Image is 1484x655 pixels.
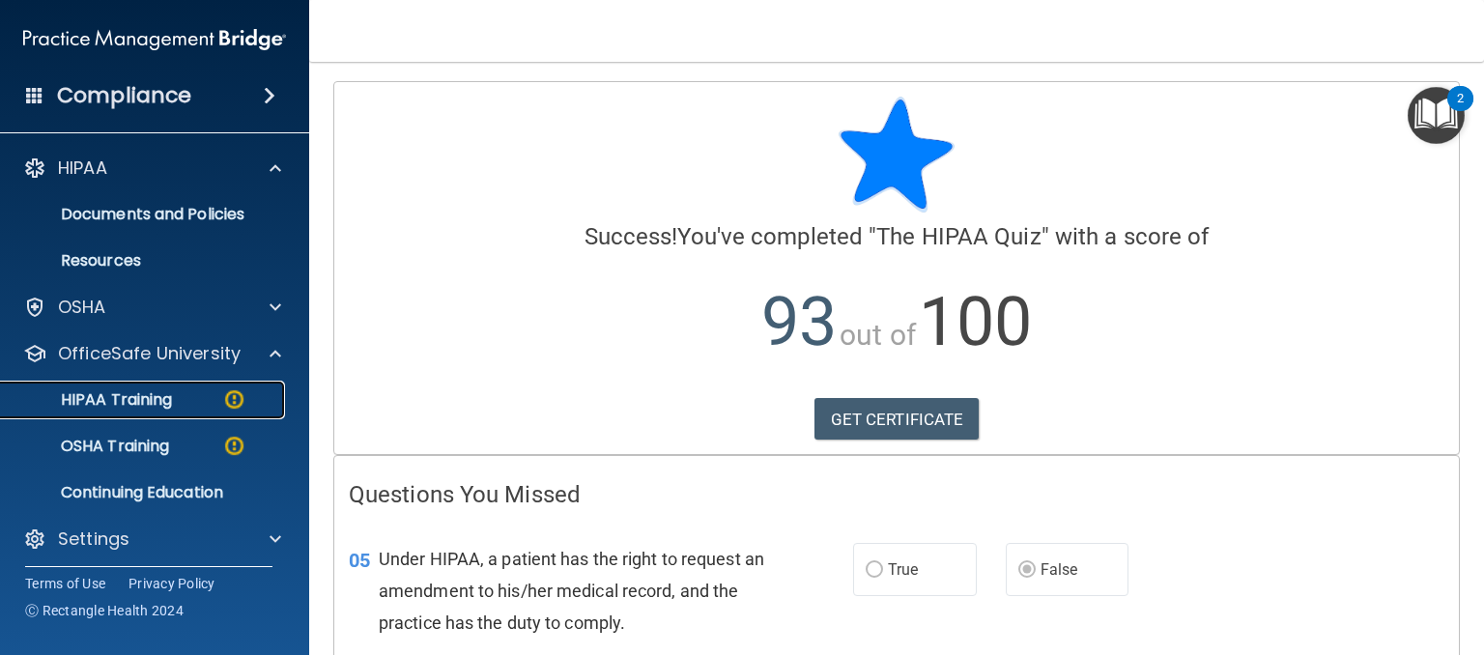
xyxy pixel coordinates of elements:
span: 05 [349,549,370,572]
p: Resources [13,251,276,271]
span: out of [840,318,916,352]
div: 2 [1457,99,1464,124]
h4: Compliance [57,82,191,109]
p: Settings [58,527,129,551]
input: True [866,563,883,578]
h4: Questions You Missed [349,482,1444,507]
input: False [1018,563,1036,578]
span: False [1041,560,1078,579]
a: GET CERTIFICATE [814,398,980,441]
h4: You've completed " " with a score of [349,224,1444,249]
img: PMB logo [23,20,286,59]
p: OSHA Training [13,437,169,456]
a: OSHA [23,296,281,319]
span: Success! [585,223,678,250]
a: HIPAA [23,157,281,180]
span: 100 [919,282,1032,361]
img: warning-circle.0cc9ac19.png [222,387,246,412]
p: OfficeSafe University [58,342,241,365]
span: True [888,560,918,579]
button: Open Resource Center, 2 new notifications [1408,87,1465,144]
p: HIPAA Training [13,390,172,410]
p: OSHA [58,296,106,319]
a: Settings [23,527,281,551]
iframe: Drift Widget Chat Controller [1151,519,1461,595]
p: HIPAA [58,157,107,180]
span: The HIPAA Quiz [876,223,1041,250]
span: 93 [761,282,837,361]
span: Ⓒ Rectangle Health 2024 [25,601,184,620]
a: OfficeSafe University [23,342,281,365]
span: Under HIPAA, a patient has the right to request an amendment to his/her medical record, and the p... [379,549,764,633]
img: blue-star-rounded.9d042014.png [839,97,955,213]
p: Documents and Policies [13,205,276,224]
p: Continuing Education [13,483,276,502]
a: Terms of Use [25,574,105,593]
a: Privacy Policy [128,574,215,593]
img: warning-circle.0cc9ac19.png [222,434,246,458]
